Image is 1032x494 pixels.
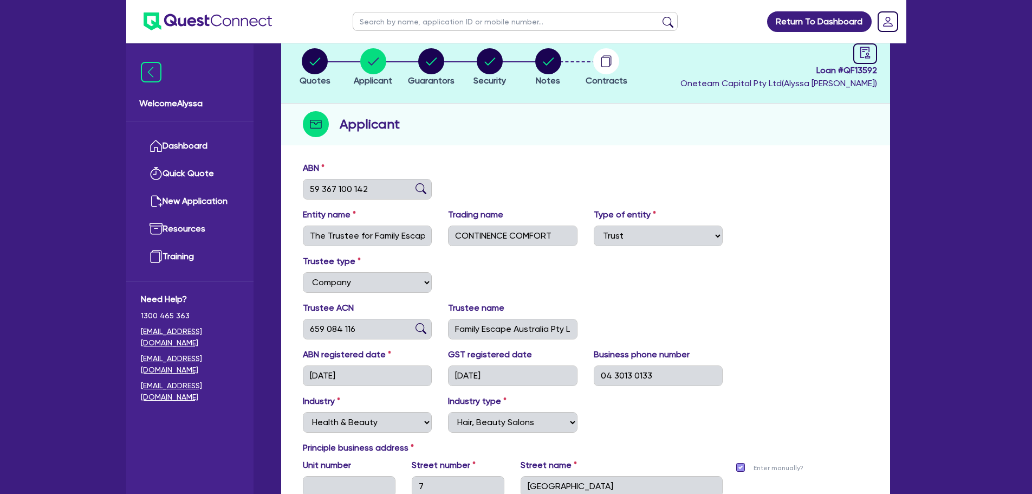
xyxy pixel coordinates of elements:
[416,183,426,194] img: abn-lookup icon
[303,365,432,386] input: DD / MM / YYYY
[767,11,872,32] a: Return To Dashboard
[473,75,506,86] span: Security
[144,12,272,30] img: quest-connect-logo-blue
[141,188,239,215] a: New Application
[303,441,414,454] label: Principle business address
[448,208,503,221] label: Trading name
[353,48,393,88] button: Applicant
[680,64,877,77] span: Loan # QF13592
[141,293,239,306] span: Need Help?
[448,301,504,315] label: Trustee name
[416,323,426,334] img: abn-lookup icon
[141,326,239,349] a: [EMAIL_ADDRESS][DOMAIN_NAME]
[141,132,239,160] a: Dashboard
[141,160,239,188] a: Quick Quote
[141,310,239,322] span: 1300 465 363
[448,365,577,386] input: DD / MM / YYYY
[300,75,330,86] span: Quotes
[150,167,163,180] img: quick-quote
[141,215,239,243] a: Resources
[303,162,324,175] label: ABN
[408,75,455,86] span: Guarantors
[303,255,361,268] label: Trustee type
[754,463,803,473] label: Enter manually?
[141,62,161,82] img: icon-menu-close
[141,380,239,403] a: [EMAIL_ADDRESS][DOMAIN_NAME]
[141,243,239,271] a: Training
[594,348,690,361] label: Business phone number
[303,395,340,408] label: Industry
[594,208,656,221] label: Type of entity
[853,43,877,64] a: audit
[303,348,391,361] label: ABN registered date
[150,195,163,208] img: new-application
[353,12,678,31] input: Search by name, application ID or mobile number...
[680,78,877,88] span: Oneteam Capital Pty Ltd ( Alyssa [PERSON_NAME] )
[150,222,163,235] img: resources
[859,47,871,59] span: audit
[340,114,400,134] h2: Applicant
[303,208,356,221] label: Entity name
[354,75,392,86] span: Applicant
[874,8,902,36] a: Dropdown toggle
[448,348,532,361] label: GST registered date
[141,353,239,376] a: [EMAIL_ADDRESS][DOMAIN_NAME]
[412,459,476,472] label: Street number
[585,48,628,88] button: Contracts
[407,48,455,88] button: Guarantors
[473,48,507,88] button: Security
[150,250,163,263] img: training
[448,395,507,408] label: Industry type
[299,48,331,88] button: Quotes
[303,301,354,315] label: Trustee ACN
[535,48,562,88] button: Notes
[303,459,351,472] label: Unit number
[139,97,241,110] span: Welcome Alyssa
[521,459,577,472] label: Street name
[303,111,329,137] img: step-icon
[536,75,560,86] span: Notes
[586,75,627,86] span: Contracts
